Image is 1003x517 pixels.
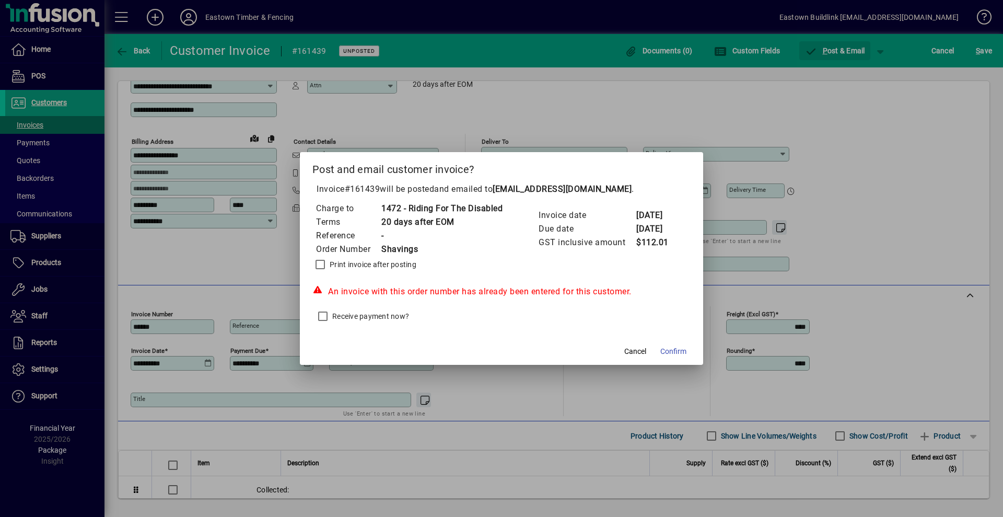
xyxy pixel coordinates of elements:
p: Invoice will be posted . [312,183,691,196]
td: Terms [316,215,381,229]
td: Reference [316,229,381,243]
td: Due date [538,222,636,236]
label: Receive payment now? [330,311,409,321]
button: Cancel [619,342,652,361]
label: Print invoice after posting [328,259,416,270]
td: [DATE] [636,209,678,222]
span: and emailed to [434,184,632,194]
div: An invoice with this order number has already been entered for this customer. [312,285,691,298]
span: Confirm [660,346,686,357]
h2: Post and email customer invoice? [300,152,703,182]
td: $112.01 [636,236,678,249]
b: [EMAIL_ADDRESS][DOMAIN_NAME] [493,184,632,194]
span: #161439 [345,184,380,194]
td: [DATE] [636,222,678,236]
span: Cancel [624,346,646,357]
td: Invoice date [538,209,636,222]
td: Shavings [381,243,503,256]
td: Order Number [316,243,381,256]
td: GST inclusive amount [538,236,636,249]
td: 20 days after EOM [381,215,503,229]
td: Charge to [316,202,381,215]
td: - [381,229,503,243]
button: Confirm [656,342,691,361]
td: 1472 - Riding For The Disabled [381,202,503,215]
